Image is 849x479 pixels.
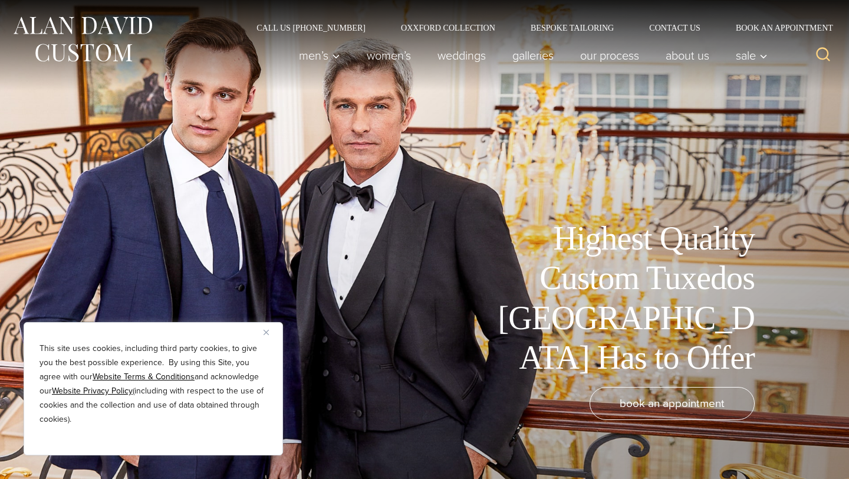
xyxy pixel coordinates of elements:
[489,219,755,378] h1: Highest Quality Custom Tuxedos [GEOGRAPHIC_DATA] Has to Offer
[631,24,718,32] a: Contact Us
[264,325,278,339] button: Close
[93,370,195,383] a: Website Terms & Conditions
[718,24,837,32] a: Book an Appointment
[354,44,424,67] a: Women’s
[590,387,755,420] a: book an appointment
[653,44,723,67] a: About Us
[499,44,567,67] a: Galleries
[52,385,133,397] a: Website Privacy Policy
[286,44,774,67] nav: Primary Navigation
[264,330,269,335] img: Close
[239,24,383,32] a: Call Us [PHONE_NUMBER]
[40,342,267,426] p: This site uses cookies, including third party cookies, to give you the best possible experience. ...
[567,44,653,67] a: Our Process
[620,395,725,412] span: book an appointment
[12,13,153,65] img: Alan David Custom
[424,44,499,67] a: weddings
[809,41,837,70] button: View Search Form
[736,50,768,61] span: Sale
[299,50,340,61] span: Men’s
[383,24,513,32] a: Oxxford Collection
[513,24,631,32] a: Bespoke Tailoring
[239,24,837,32] nav: Secondary Navigation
